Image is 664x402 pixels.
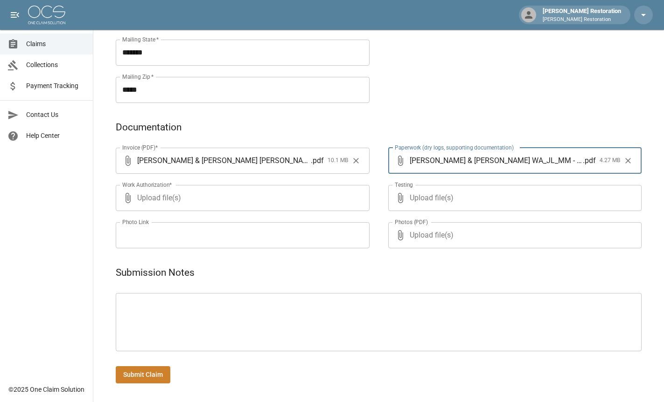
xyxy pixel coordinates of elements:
[395,143,514,151] label: Paperwork (dry logs, supporting documentation)
[122,35,159,43] label: Mailing State
[122,181,172,189] label: Work Authorization*
[26,81,85,91] span: Payment Tracking
[122,143,158,151] label: Invoice (PDF)*
[137,155,311,166] span: [PERSON_NAME] & [PERSON_NAME] [PERSON_NAME] Restoration - PHX
[539,7,625,23] div: [PERSON_NAME] Restoration
[28,6,65,24] img: ocs-logo-white-transparent.png
[395,218,428,226] label: Photos (PDF)
[410,222,617,248] span: Upload file(s)
[349,154,363,168] button: Clear
[26,60,85,70] span: Collections
[26,110,85,120] span: Contact Us
[122,73,154,81] label: Mailing Zip
[600,156,620,165] span: 4.27 MB
[621,154,635,168] button: Clear
[8,385,84,394] div: © 2025 One Claim Solution
[410,155,583,166] span: [PERSON_NAME] & [PERSON_NAME] WA_JL_MM - PHX
[410,185,617,211] span: Upload file(s)
[6,6,24,24] button: open drawer
[543,16,621,24] p: [PERSON_NAME] Restoration
[26,39,85,49] span: Claims
[395,181,413,189] label: Testing
[122,218,149,226] label: Photo Link
[116,366,170,383] button: Submit Claim
[137,185,344,211] span: Upload file(s)
[311,155,324,166] span: . pdf
[583,155,596,166] span: . pdf
[26,131,85,141] span: Help Center
[328,156,348,165] span: 10.1 MB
